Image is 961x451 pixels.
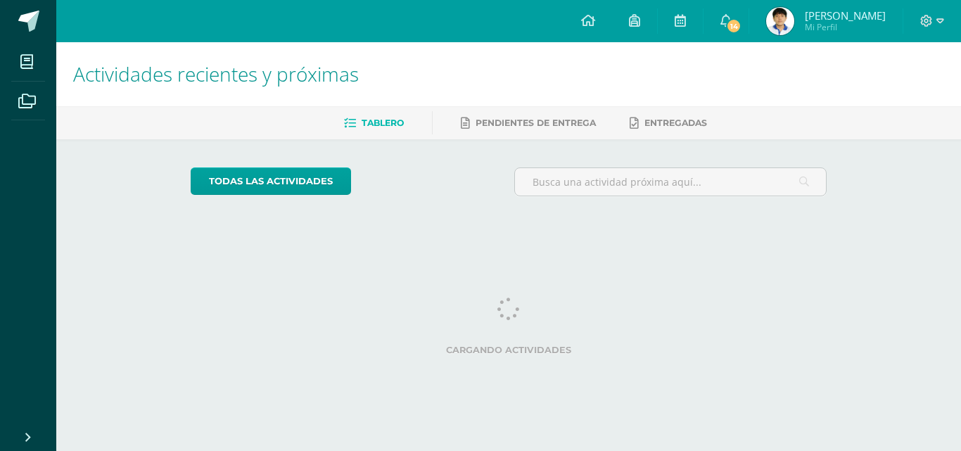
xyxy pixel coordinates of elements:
[344,112,404,134] a: Tablero
[805,8,886,23] span: [PERSON_NAME]
[476,117,596,128] span: Pendientes de entrega
[726,18,742,34] span: 14
[644,117,707,128] span: Entregadas
[73,61,359,87] span: Actividades recientes y próximas
[515,168,827,196] input: Busca una actividad próxima aquí...
[805,21,886,33] span: Mi Perfil
[630,112,707,134] a: Entregadas
[191,167,351,195] a: todas las Actividades
[362,117,404,128] span: Tablero
[191,345,827,355] label: Cargando actividades
[461,112,596,134] a: Pendientes de entrega
[766,7,794,35] img: 32b05a605fc376f654f2e425fa82d725.png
